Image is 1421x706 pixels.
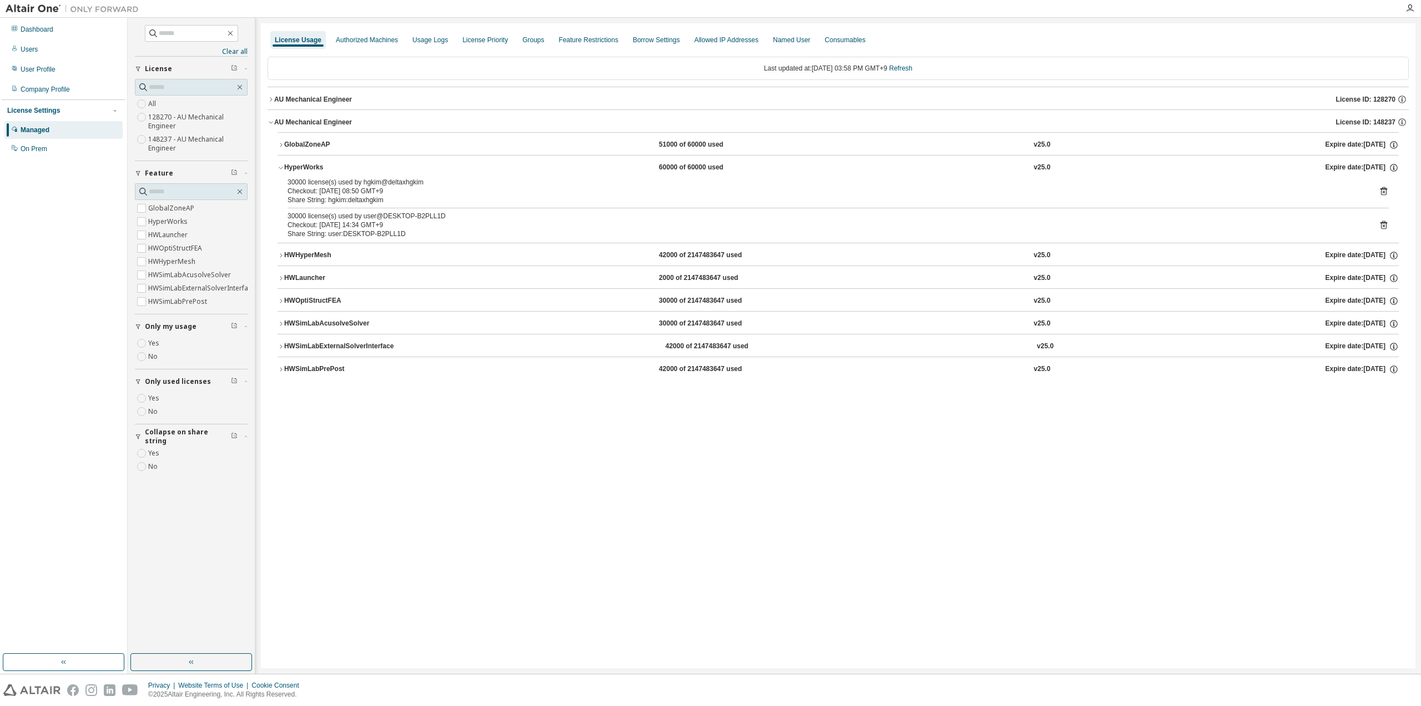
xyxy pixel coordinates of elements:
[148,282,258,295] label: HWSimLabExternalSolverInterface
[284,319,384,329] div: HWSimLabAcusolveSolver
[288,196,1362,204] div: Share String: hgkim:deltaxhgkim
[278,334,1399,359] button: HWSimLabExternalSolverInterface42000 of 2147483647 usedv25.0Expire date:[DATE]
[145,169,173,178] span: Feature
[522,36,544,44] div: Groups
[122,684,138,696] img: youtube.svg
[1034,319,1050,329] div: v25.0
[231,322,238,331] span: Clear filter
[284,140,384,150] div: GlobalZoneAP
[336,36,398,44] div: Authorized Machines
[148,133,248,155] label: 148237 - AU Mechanical Engineer
[1037,342,1054,352] div: v25.0
[633,36,680,44] div: Borrow Settings
[1326,140,1399,150] div: Expire date: [DATE]
[67,684,79,696] img: facebook.svg
[1034,364,1050,374] div: v25.0
[278,357,1399,382] button: HWSimLabPrePost42000 of 2147483647 usedv25.0Expire date:[DATE]
[274,118,352,127] div: AU Mechanical Engineer
[231,432,238,441] span: Clear filter
[278,156,1399,180] button: HyperWorks60000 of 60000 usedv25.0Expire date:[DATE]
[278,312,1399,336] button: HWSimLabAcusolveSolver30000 of 2147483647 usedv25.0Expire date:[DATE]
[148,295,209,308] label: HWSimLabPrePost
[1034,273,1050,283] div: v25.0
[148,111,248,133] label: 128270 - AU Mechanical Engineer
[1034,251,1050,261] div: v25.0
[1326,296,1399,306] div: Expire date: [DATE]
[284,364,384,374] div: HWSimLabPrePost
[6,3,144,14] img: Altair One
[1326,251,1399,261] div: Expire date: [DATE]
[659,251,759,261] div: 42000 of 2147483647 used
[21,25,53,34] div: Dashboard
[659,296,759,306] div: 30000 of 2147483647 used
[148,392,162,405] label: Yes
[278,243,1399,268] button: HWHyperMesh42000 of 2147483647 usedv25.0Expire date:[DATE]
[1326,273,1399,283] div: Expire date: [DATE]
[145,322,196,331] span: Only my usage
[268,87,1409,112] button: AU Mechanical EngineerLicense ID: 128270
[148,337,162,350] label: Yes
[135,47,248,56] a: Clear all
[288,178,1362,187] div: 30000 license(s) used by hgkim@deltaxhgkim
[773,36,810,44] div: Named User
[274,95,352,104] div: AU Mechanical Engineer
[148,681,178,690] div: Privacy
[825,36,865,44] div: Consumables
[278,289,1399,313] button: HWOptiStructFEA30000 of 2147483647 usedv25.0Expire date:[DATE]
[145,377,211,386] span: Only used licenses
[251,681,305,690] div: Cookie Consent
[21,45,38,54] div: Users
[1325,342,1398,352] div: Expire date: [DATE]
[268,110,1409,134] button: AU Mechanical EngineerLicense ID: 148237
[148,242,204,255] label: HWOptiStructFEA
[1326,163,1399,173] div: Expire date: [DATE]
[231,169,238,178] span: Clear filter
[148,228,190,242] label: HWLauncher
[284,273,384,283] div: HWLauncher
[288,187,1362,196] div: Checkout: [DATE] 08:50 GMT+9
[694,36,759,44] div: Allowed IP Addresses
[148,690,306,699] p: © 2025 Altair Engineering, Inc. All Rights Reserved.
[148,460,160,473] label: No
[1336,95,1395,104] span: License ID: 128270
[462,36,508,44] div: License Priority
[135,369,248,394] button: Only used licenses
[1326,364,1399,374] div: Expire date: [DATE]
[278,266,1399,291] button: HWLauncher2000 of 2147483647 usedv25.0Expire date:[DATE]
[659,163,759,173] div: 60000 of 60000 used
[135,161,248,186] button: Feature
[278,133,1399,157] button: GlobalZoneAP51000 of 60000 usedv25.0Expire date:[DATE]
[145,64,172,73] span: License
[666,342,765,352] div: 42000 of 2147483647 used
[85,684,97,696] img: instagram.svg
[284,296,384,306] div: HWOptiStructFEA
[1336,118,1395,127] span: License ID: 148237
[21,85,70,94] div: Company Profile
[21,144,47,153] div: On Prem
[148,350,160,363] label: No
[145,428,231,445] span: Collapse on share string
[148,215,190,228] label: HyperWorks
[231,377,238,386] span: Clear filter
[1034,163,1050,173] div: v25.0
[3,684,61,696] img: altair_logo.svg
[148,447,162,460] label: Yes
[275,36,321,44] div: License Usage
[148,405,160,418] label: No
[288,212,1362,221] div: 30000 license(s) used by user@DESKTOP-B2PLL1D
[21,126,49,134] div: Managed
[135,57,248,81] button: License
[1034,296,1050,306] div: v25.0
[135,424,248,449] button: Collapse on share string
[268,57,1409,80] div: Last updated at: [DATE] 03:58 PM GMT+9
[148,97,158,111] label: All
[889,64,913,72] a: Refresh
[21,65,56,74] div: User Profile
[284,342,394,352] div: HWSimLabExternalSolverInterface
[288,221,1362,229] div: Checkout: [DATE] 14:34 GMT+9
[659,364,759,374] div: 42000 of 2147483647 used
[7,106,60,115] div: License Settings
[659,140,759,150] div: 51000 of 60000 used
[288,229,1362,238] div: Share String: user:DESKTOP-B2PLL1D
[135,314,248,339] button: Only my usage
